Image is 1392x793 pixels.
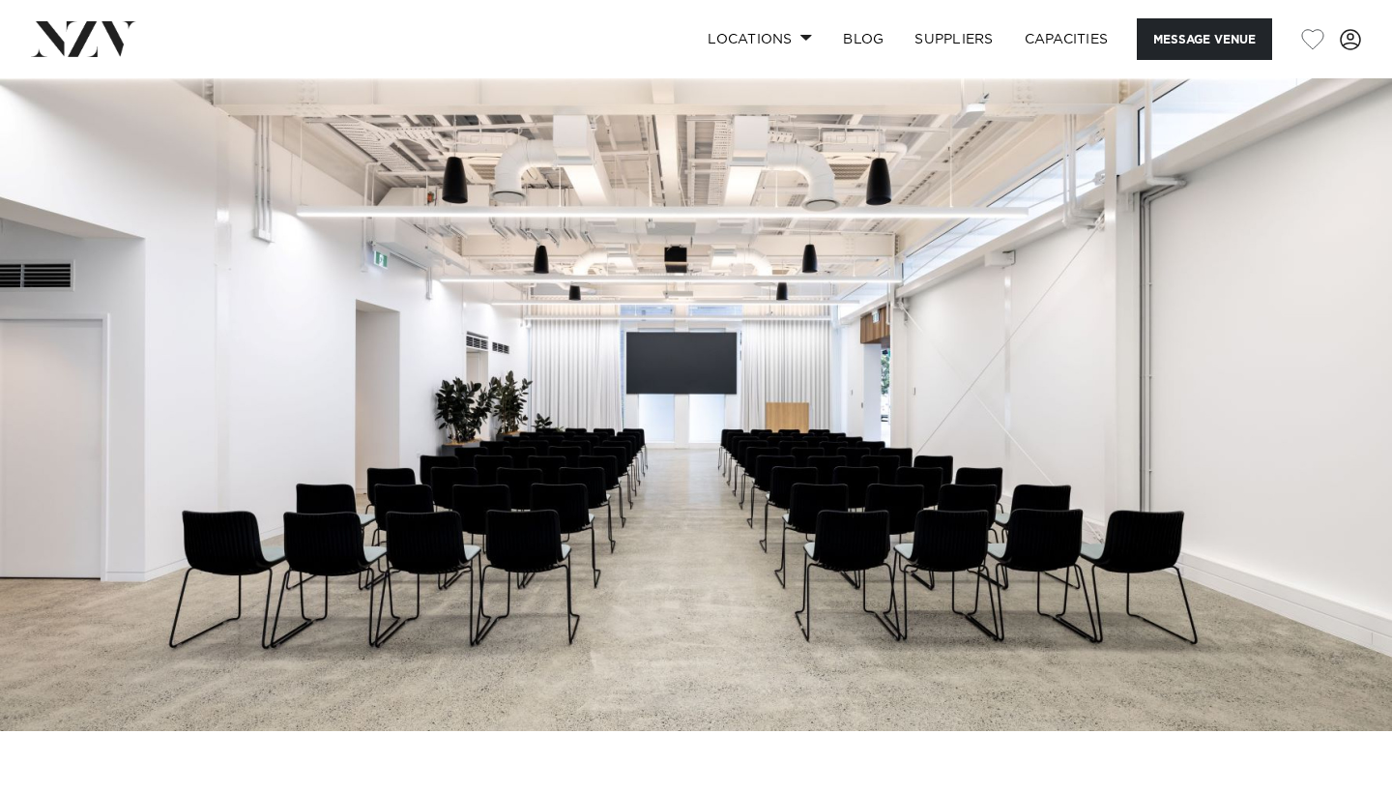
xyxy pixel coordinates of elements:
a: Capacities [1009,18,1124,60]
a: BLOG [827,18,899,60]
a: Locations [692,18,827,60]
button: Message Venue [1137,18,1272,60]
img: nzv-logo.png [31,21,136,56]
a: SUPPLIERS [899,18,1008,60]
